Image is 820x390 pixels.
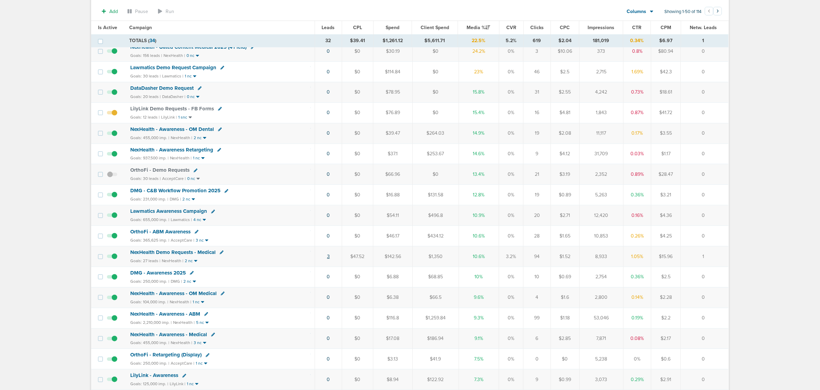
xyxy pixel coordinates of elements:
td: $54.11 [373,205,412,226]
td: 9.3% [459,308,499,328]
td: $0 [412,102,459,123]
small: Goals: 12 leads | [130,115,160,120]
td: $0 [342,267,373,287]
span: CTR [632,25,642,31]
td: $6.88 [373,267,412,287]
td: 28 [523,226,551,246]
td: $80.94 [651,41,681,62]
span: NexHealth - Awareness - Medical [130,331,207,338]
td: $78.95 [373,82,412,102]
td: 10.9% [459,205,499,226]
span: Client Spend [421,25,449,31]
td: 0.16% [624,205,651,226]
a: 0 [327,192,330,198]
td: 0 [681,308,728,328]
td: 181,019 [579,35,623,47]
td: 31 [523,82,551,102]
small: NexHealth | [171,340,192,345]
td: 13.4% [459,164,499,185]
td: $46.17 [373,226,412,246]
td: 12,420 [579,205,624,226]
td: $1.65 [551,226,579,246]
td: 0 [681,226,728,246]
td: 23% [459,61,499,82]
small: 1 snc [178,115,187,120]
td: 1 [681,246,728,267]
a: 0 [327,151,330,157]
small: Goals: 655,000 imp. | [130,217,169,222]
span: Is Active [98,25,117,31]
td: $2.08 [551,123,579,144]
td: 0.26% [624,226,651,246]
span: NexHealth Demo Requests - Medical [130,249,216,255]
td: $2.85 [551,328,579,349]
td: 15.4% [459,102,499,123]
td: 15.8% [459,82,499,102]
td: 0 [681,267,728,287]
td: $37.1 [373,144,412,164]
td: 9.6% [459,287,499,308]
td: $5,611.71 [412,35,458,47]
td: $18.61 [651,82,681,102]
td: $0 [412,164,459,185]
span: NexHealth - Awareness - ABM [130,311,200,317]
td: 0 [681,349,728,369]
td: 0.34% [623,35,651,47]
td: 2,352 [579,164,624,185]
span: DMG - C&B Workflow Promotion 2025 [130,187,220,194]
td: 4,242 [579,82,624,102]
a: 0 [327,294,330,300]
span: CVR [506,25,516,31]
td: 9.1% [459,328,499,349]
td: $0 [342,287,373,308]
td: 14.9% [459,123,499,144]
span: Showing 1-50 of 114 [664,9,701,15]
td: 2,800 [579,287,624,308]
td: $0 [342,164,373,185]
td: 21 [523,164,551,185]
td: 1,843 [579,102,624,123]
a: 0 [327,336,330,341]
small: NexHealth | [170,300,191,304]
small: NexHealth | [170,156,192,160]
td: $496.8 [412,205,459,226]
td: $1.6 [551,287,579,308]
td: $0 [342,41,373,62]
small: Goals: 27 leads | [130,258,160,264]
td: 0% [499,41,523,62]
td: 0% [499,267,523,287]
td: 0.8% [624,41,651,62]
td: 32 [315,35,342,47]
td: 0.89% [624,164,651,185]
td: 0 [681,123,728,144]
td: $66.5 [412,287,459,308]
small: 0 nc [186,53,194,58]
td: 5.2% [499,35,523,47]
small: Goals: 231,000 imp. | [130,197,168,202]
td: 0 [681,82,728,102]
span: Spend [386,25,399,31]
small: Goals: 30 leads | [130,74,161,79]
span: NexHealth - Awareness Retargeting [130,147,213,153]
td: 10% [459,267,499,287]
td: $3.55 [651,123,681,144]
td: $4.12 [551,144,579,164]
td: $0.89 [551,185,579,205]
td: $142.56 [373,246,412,267]
td: 94 [523,246,551,267]
td: 0 [681,205,728,226]
td: 0% [499,185,523,205]
td: 19 [523,185,551,205]
td: $2.17 [651,328,681,349]
a: 0 [327,233,330,239]
span: Add [109,9,118,14]
td: $0 [551,349,579,369]
a: 0 [327,48,330,54]
td: $42.3 [651,61,681,82]
span: Lawmatics Demo Request Campaign [130,64,216,71]
td: $0 [342,82,373,102]
td: $1.17 [651,144,681,164]
td: 12.8% [459,185,499,205]
td: 53,046 [579,308,624,328]
a: 3 [327,254,330,259]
